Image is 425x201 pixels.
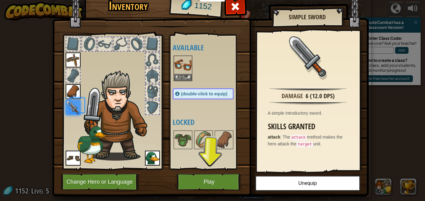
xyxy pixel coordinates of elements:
img: portrait.png [66,151,81,166]
code: attack [290,135,307,140]
img: duck_paper_doll.png [76,111,122,163]
h2: Simple Sword [278,14,337,21]
img: portrait.png [174,131,192,148]
img: portrait.png [195,131,212,148]
img: hr.png [269,88,346,91]
button: Change Hero or Language [61,173,140,190]
img: portrait.png [215,131,233,148]
img: portrait.png [66,84,81,99]
img: portrait.png [174,56,192,74]
h4: Available [173,43,246,52]
img: portrait.png [66,100,81,115]
strong: attack [268,135,280,139]
h3: Skills Granted [268,122,352,131]
img: portrait.png [288,36,328,77]
button: Play [177,173,242,190]
span: The method makes the hero attack the unit. [268,135,343,146]
img: hr.png [269,101,346,105]
div: A simple introductory sword. [268,110,352,116]
h4: Locked [173,118,246,126]
span: (double-click to equip) [181,91,227,96]
div: 6 (12.0 DPS) [306,92,335,101]
button: Unequip [255,176,360,191]
div: Damage [282,92,303,101]
code: target [297,142,313,147]
img: hair_m2.png [81,70,157,161]
button: Equip [174,74,192,80]
img: portrait.png [145,151,160,166]
span: : [280,135,283,139]
img: portrait.png [66,53,81,67]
